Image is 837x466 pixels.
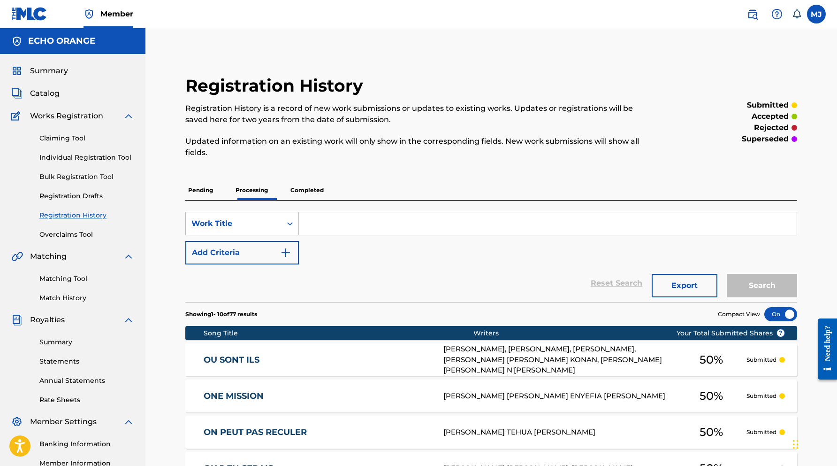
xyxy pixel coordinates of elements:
span: Your Total Submitted Shares [677,328,785,338]
span: 50 % [700,388,723,404]
a: Registration History [39,210,134,220]
a: Statements [39,357,134,366]
span: 50 % [700,424,723,441]
img: search [747,8,758,20]
p: accepted [752,111,789,122]
img: expand [123,416,134,427]
h2: Registration History [185,75,368,96]
span: Member Settings [30,416,97,427]
span: ? [777,329,784,337]
p: Submitted [746,356,776,364]
a: Summary [39,337,134,347]
button: Export [652,274,717,297]
img: MLC Logo [11,7,47,21]
span: Works Registration [30,110,103,122]
div: [PERSON_NAME] TEHUA [PERSON_NAME] [443,427,676,438]
img: help [771,8,783,20]
a: Matching Tool [39,274,134,284]
span: Member [100,8,133,19]
div: Glisser [793,430,799,458]
a: Individual Registration Tool [39,153,134,163]
div: [PERSON_NAME], [PERSON_NAME], [PERSON_NAME], [PERSON_NAME] [PERSON_NAME] KONAN, [PERSON_NAME] [PE... [443,344,676,376]
p: superseded [742,133,789,145]
p: Completed [288,180,327,200]
img: Summary [11,65,23,77]
div: Work Title [191,218,276,229]
div: Writers [473,328,706,338]
p: Registration History is a record of new work submissions or updates to existing works. Updates or... [185,103,656,125]
div: [PERSON_NAME] [PERSON_NAME] ENYEFIA [PERSON_NAME] [443,391,676,402]
a: OU SONT ILS [204,355,431,365]
img: Royalties [11,314,23,326]
a: Overclaims Tool [39,230,134,240]
img: Top Rightsholder [84,8,95,20]
a: ON PEUT PAS RECULER [204,427,431,438]
span: Matching [30,251,67,262]
p: Submitted [746,392,776,400]
div: User Menu [807,5,826,23]
iframe: Resource Center [811,310,837,388]
iframe: Chat Widget [790,421,837,466]
span: 50 % [700,351,723,368]
span: Royalties [30,314,65,326]
p: Showing 1 - 10 of 77 results [185,310,257,318]
img: Accounts [11,36,23,47]
h5: ECHO ORANGE [28,36,95,47]
a: Claiming Tool [39,133,134,143]
p: Processing [233,180,271,200]
a: Banking Information [39,439,134,449]
p: Pending [185,180,216,200]
div: Song Title [204,328,473,338]
a: Bulk Registration Tool [39,172,134,182]
a: Match History [39,293,134,303]
a: Annual Statements [39,376,134,386]
img: Matching [11,251,23,262]
button: Add Criteria [185,241,299,264]
img: Works Registration [11,110,23,122]
span: Catalog [30,88,60,99]
a: CatalogCatalog [11,88,60,99]
img: Member Settings [11,416,23,427]
p: submitted [747,100,789,111]
div: Notifications [792,9,801,19]
img: Catalog [11,88,23,99]
p: rejected [754,122,789,133]
form: Search Form [185,212,797,302]
p: Updated information on an existing work will only show in the corresponding fields. New work subm... [185,136,656,158]
img: 9d2ae6d4665cec9f34b9.svg [280,247,291,258]
p: Submitted [746,428,776,436]
img: expand [123,314,134,326]
a: Rate Sheets [39,395,134,405]
div: Help [768,5,786,23]
a: Public Search [743,5,762,23]
a: SummarySummary [11,65,68,77]
img: expand [123,251,134,262]
span: Compact View [718,310,760,318]
a: ONE MISSION [204,391,431,402]
img: expand [123,110,134,122]
a: Registration Drafts [39,191,134,201]
span: Summary [30,65,68,77]
div: Widget de chat [790,421,837,466]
